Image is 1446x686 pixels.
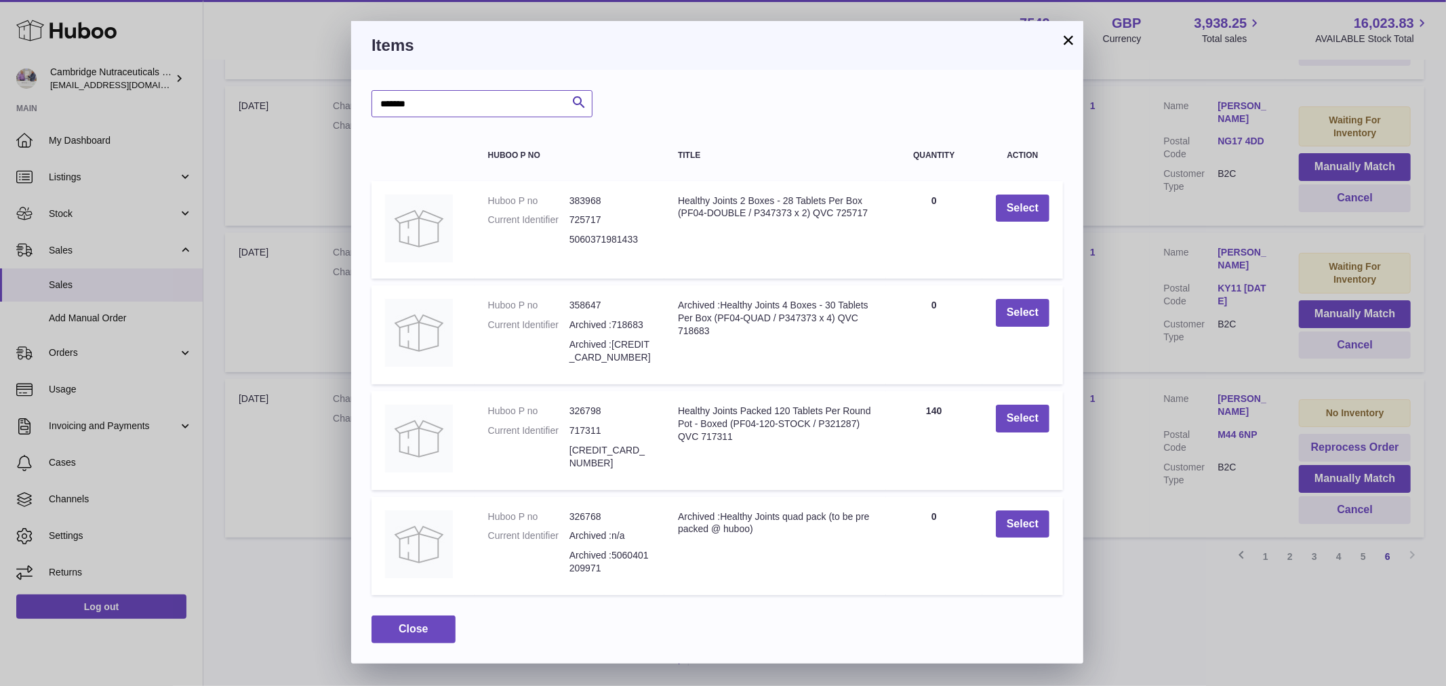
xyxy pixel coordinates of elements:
[488,214,569,226] dt: Current Identifier
[488,405,569,418] dt: Huboo P no
[678,299,872,338] div: Archived :Healthy Joints 4 Boxes - 30 Tablets Per Box (PF04-QUAD / P347373 x 4) QVC 718683
[996,405,1049,432] button: Select
[569,529,651,542] dd: Archived :n/a
[385,510,453,578] img: Archived :Healthy Joints quad pack (to be pre packed @ huboo)
[399,623,428,634] span: Close
[371,616,456,643] button: Close
[488,299,569,312] dt: Huboo P no
[996,195,1049,222] button: Select
[886,391,982,490] td: 140
[996,299,1049,327] button: Select
[678,510,872,536] div: Archived :Healthy Joints quad pack (to be pre packed @ huboo)
[569,338,651,364] dd: Archived :[CREDIT_CARD_NUMBER]
[886,138,982,174] th: Quantity
[488,424,569,437] dt: Current Identifier
[1060,32,1077,48] button: ×
[569,214,651,226] dd: 725717
[385,405,453,472] img: Healthy Joints Packed 120 Tablets Per Round Pot - Boxed (PF04-120-STOCK / P321287) QVC 717311
[886,285,982,384] td: 0
[569,444,651,470] dd: [CREDIT_CARD_NUMBER]
[488,529,569,542] dt: Current Identifier
[569,319,651,331] dd: Archived :718683
[886,181,982,279] td: 0
[569,195,651,207] dd: 383968
[385,195,453,262] img: Healthy Joints 2 Boxes - 28 Tablets Per Box (PF04-DOUBLE / P347373 x 2) QVC 725717
[982,138,1063,174] th: Action
[678,195,872,220] div: Healthy Joints 2 Boxes - 28 Tablets Per Box (PF04-DOUBLE / P347373 x 2) QVC 725717
[569,233,651,246] dd: 5060371981433
[488,510,569,523] dt: Huboo P no
[996,510,1049,538] button: Select
[678,405,872,443] div: Healthy Joints Packed 120 Tablets Per Round Pot - Boxed (PF04-120-STOCK / P321287) QVC 717311
[385,299,453,367] img: Archived :Healthy Joints 4 Boxes - 30 Tablets Per Box (PF04-QUAD / P347373 x 4) QVC 718683
[569,405,651,418] dd: 326798
[569,299,651,312] dd: 358647
[886,497,982,596] td: 0
[371,35,1063,56] h3: Items
[569,424,651,437] dd: 717311
[569,549,651,575] dd: Archived :5060401209971
[488,195,569,207] dt: Huboo P no
[569,510,651,523] dd: 326768
[488,319,569,331] dt: Current Identifier
[664,138,886,174] th: Title
[475,138,664,174] th: Huboo P no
